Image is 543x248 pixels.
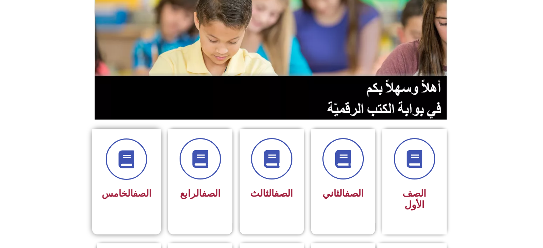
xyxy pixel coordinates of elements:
[322,188,364,199] span: الثاني
[102,188,151,199] span: الخامس
[202,188,221,199] a: الصف
[402,188,426,211] span: الصف الأول
[345,188,364,199] a: الصف
[250,188,293,199] span: الثالث
[274,188,293,199] a: الصف
[180,188,221,199] span: الرابع
[133,188,151,199] a: الصف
